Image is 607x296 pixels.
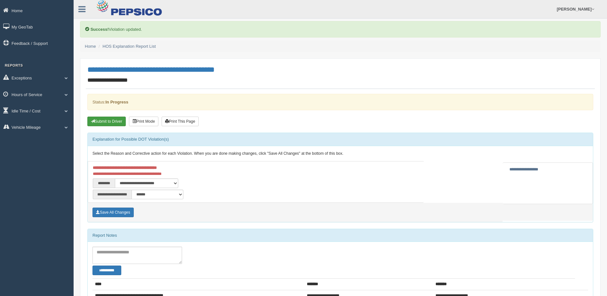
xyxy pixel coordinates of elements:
[129,117,158,126] button: Print Mode
[88,146,593,161] div: Select the Reason and Corrective action for each Violation. When you are done making changes, cli...
[88,229,593,242] div: Report Notes
[80,21,601,37] div: Violation updated.
[105,100,128,104] strong: In Progress
[85,44,96,49] a: Home
[162,117,199,126] button: Print This Page
[88,133,593,146] div: Explanation for Possible DOT Violation(s)
[87,94,593,110] div: Status:
[87,117,126,126] button: Submit To Driver
[92,266,121,275] button: Change Filter Options
[103,44,156,49] a: HOS Explanation Report List
[91,27,109,32] b: Success!
[92,208,134,217] button: Save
